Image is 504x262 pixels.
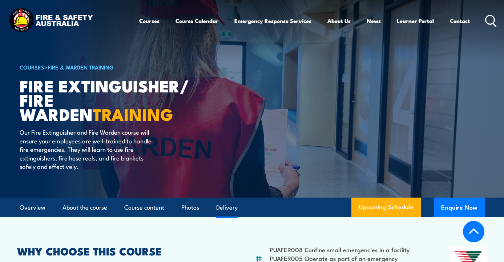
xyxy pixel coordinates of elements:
[20,198,45,217] a: Overview
[216,198,238,217] a: Delivery
[270,245,415,254] li: PUAFER008 Confine small emergencies in a facility
[450,12,470,29] a: Contact
[139,12,160,29] a: Courses
[176,12,218,29] a: Course Calendar
[20,63,44,71] a: COURSES
[367,12,381,29] a: News
[20,63,199,71] h6: >
[351,198,421,217] a: Upcoming Schedule
[20,128,152,170] p: Our Fire Extinguisher and Fire Warden course will ensure your employees are well-trained to handl...
[20,78,199,121] h1: Fire Extinguisher/ Fire Warden
[434,198,485,217] button: Enquire Now
[181,198,199,217] a: Photos
[124,198,164,217] a: Course content
[327,12,351,29] a: About Us
[17,246,221,255] h2: WHY CHOOSE THIS COURSE
[63,198,107,217] a: About the course
[48,63,114,71] a: Fire & Warden Training
[234,12,311,29] a: Emergency Response Services
[397,12,434,29] a: Learner Portal
[93,101,173,126] strong: TRAINING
